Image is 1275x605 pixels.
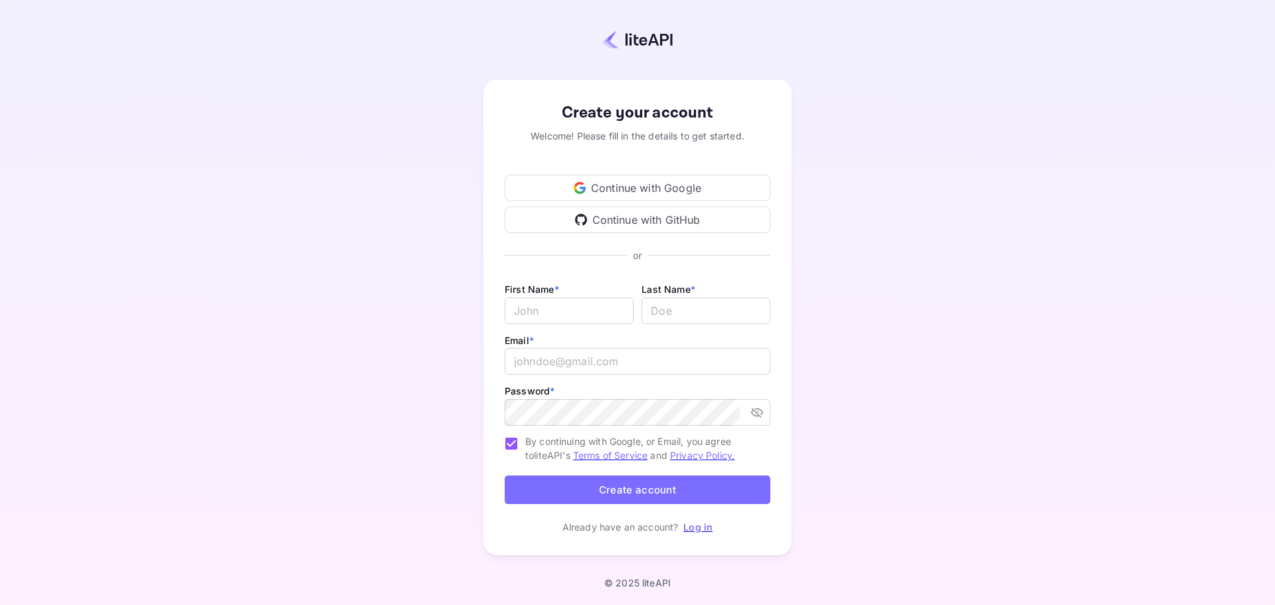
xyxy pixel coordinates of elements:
[670,450,734,461] a: Privacy Policy.
[525,434,760,462] span: By continuing with Google, or Email, you agree to liteAPI's and
[505,298,634,324] input: John
[505,175,770,201] div: Continue with Google
[505,335,534,346] label: Email
[641,298,770,324] input: Doe
[505,101,770,125] div: Create your account
[745,400,769,424] button: toggle password visibility
[683,521,713,533] a: Log in
[641,284,695,295] label: Last Name
[573,450,647,461] a: Terms of Service
[604,577,671,588] p: © 2025 liteAPI
[505,385,554,396] label: Password
[602,30,673,49] img: liteapi
[505,475,770,504] button: Create account
[505,284,559,295] label: First Name
[562,520,679,534] p: Already have an account?
[505,207,770,233] div: Continue with GitHub
[505,348,770,375] input: johndoe@gmail.com
[505,129,770,143] div: Welcome! Please fill in the details to get started.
